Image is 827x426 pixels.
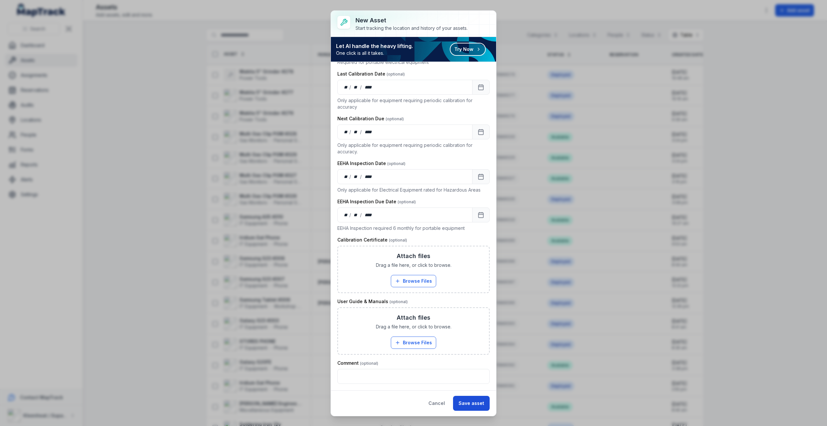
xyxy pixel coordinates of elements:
[360,173,362,180] div: /
[472,207,490,222] button: Calendar
[360,212,362,218] div: /
[397,252,430,261] h3: Attach files
[352,84,360,90] div: month,
[376,324,451,330] span: Drag a file here, or click to browse.
[337,360,378,366] label: Comment
[343,129,349,135] div: day,
[352,173,360,180] div: month,
[391,337,436,349] button: Browse Files
[343,173,349,180] div: day,
[349,173,352,180] div: /
[391,275,436,287] button: Browse Files
[337,237,407,243] label: Calibration Certificate
[349,84,352,90] div: /
[472,124,490,139] button: Calendar
[337,142,490,155] p: Only applicable for equipment requiring periodic calibration for accuracy.
[423,396,450,411] button: Cancel
[453,396,490,411] button: Save asset
[343,212,349,218] div: day,
[337,97,490,110] p: Only applicable for equipment requiring periodic calibration for accuracy
[349,129,352,135] div: /
[397,313,430,322] h3: Attach files
[337,298,408,305] label: User Guide & Manuals
[450,43,486,56] button: Try Now
[360,84,362,90] div: /
[360,129,362,135] div: /
[336,42,413,50] strong: Let AI handle the heavy lifting.
[349,212,352,218] div: /
[472,80,490,95] button: Calendar
[362,212,374,218] div: year,
[337,160,405,167] label: EEHA Inspection Date
[337,115,404,122] label: Next Calibration Due
[336,50,413,56] span: One click is all it takes.
[352,212,360,218] div: month,
[337,71,405,77] label: Last Calibration Date
[362,129,374,135] div: year,
[337,59,490,65] p: Required for portable electrical equipment
[362,84,374,90] div: year,
[337,187,490,193] p: Only applicable for Electrical Equipment rated for Hazardous Areas
[362,173,374,180] div: year,
[337,225,490,231] p: EEHA Inspection required 6 monthly for portable equipment
[352,129,360,135] div: month,
[343,84,349,90] div: day,
[337,198,416,205] label: EEHA Inspection Due Date
[355,25,468,31] div: Start tracking the location and history of your assets.
[355,16,468,25] h3: New asset
[472,169,490,184] button: Calendar
[376,262,451,268] span: Drag a file here, or click to browse.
